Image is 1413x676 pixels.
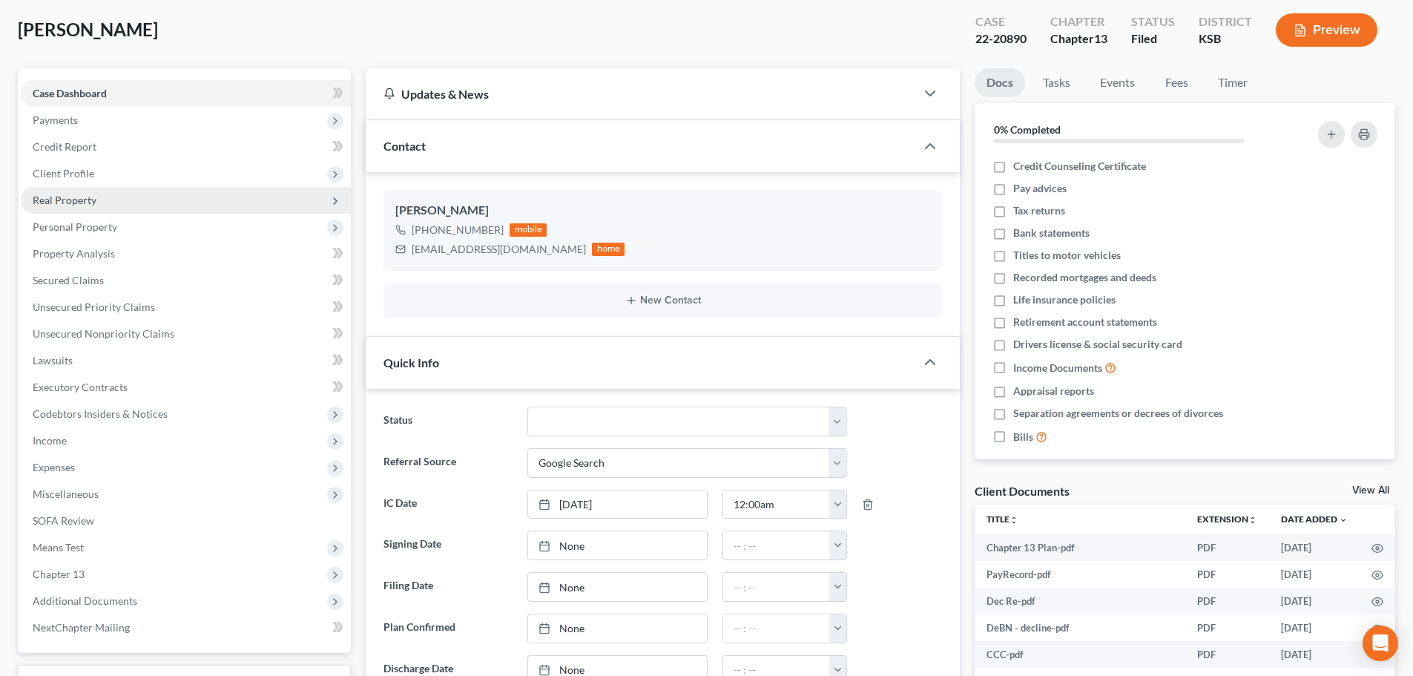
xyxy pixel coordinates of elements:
a: View All [1352,485,1389,496]
a: Property Analysis [21,240,351,267]
a: Lawsuits [21,347,351,374]
span: Retirement account statements [1013,315,1157,329]
a: Events [1088,68,1147,97]
span: Quick Info [383,355,439,370]
a: Docs [975,68,1025,97]
span: [PERSON_NAME] [18,19,158,40]
td: [DATE] [1269,534,1360,561]
span: Titles to motor vehicles [1013,248,1121,263]
span: Personal Property [33,220,117,233]
input: -- : -- [723,573,830,601]
span: Client Profile [33,167,94,180]
span: Recorded mortgages and deeds [1013,270,1156,285]
a: [DATE] [528,490,707,519]
td: PDF [1185,534,1269,561]
span: Life insurance policies [1013,292,1116,307]
span: Executory Contracts [33,381,128,393]
div: [PHONE_NUMBER] [412,223,504,237]
span: Case Dashboard [33,87,107,99]
span: Bills [1013,430,1033,444]
div: Filed [1131,30,1175,47]
a: None [528,573,707,601]
a: NextChapter Mailing [21,614,351,641]
span: Contact [383,139,426,153]
div: District [1199,13,1252,30]
a: Fees [1153,68,1200,97]
span: Bank statements [1013,226,1090,240]
span: Lawsuits [33,354,73,367]
td: [DATE] [1269,641,1360,668]
span: Secured Claims [33,274,104,286]
div: mobile [510,223,547,237]
label: IC Date [376,490,519,519]
label: Signing Date [376,531,519,560]
span: Expenses [33,461,75,473]
span: Payments [33,114,78,126]
a: SOFA Review [21,508,351,534]
span: Property Analysis [33,247,115,260]
a: Case Dashboard [21,80,351,107]
td: PDF [1185,561,1269,588]
i: expand_more [1339,516,1348,525]
td: Chapter 13 Plan-pdf [975,534,1185,561]
td: Dec Re-pdf [975,588,1185,614]
a: Tasks [1031,68,1082,97]
i: unfold_more [1009,516,1018,525]
span: Unsecured Nonpriority Claims [33,327,174,340]
div: 22-20890 [975,30,1027,47]
td: PDF [1185,641,1269,668]
span: Means Test [33,541,84,554]
button: New Contact [395,295,930,306]
a: None [528,614,707,643]
span: Unsecured Priority Claims [33,301,155,313]
button: Preview [1276,13,1377,47]
span: Miscellaneous [33,488,99,500]
a: Date Added expand_more [1281,513,1348,525]
input: -- : -- [723,614,830,643]
label: Referral Source [376,448,519,478]
td: DeBN - decline-pdf [975,614,1185,641]
a: Credit Report [21,134,351,160]
label: Plan Confirmed [376,614,519,643]
a: Titleunfold_more [987,513,1018,525]
input: -- : -- [723,531,830,559]
span: Income Documents [1013,361,1102,375]
div: [PERSON_NAME] [395,202,930,220]
span: Appraisal reports [1013,384,1094,398]
span: SOFA Review [33,514,94,527]
span: Separation agreements or decrees of divorces [1013,406,1223,421]
div: Client Documents [975,483,1070,499]
td: PDF [1185,588,1269,614]
div: Updates & News [383,86,897,102]
label: Filing Date [376,572,519,602]
span: NextChapter Mailing [33,621,130,634]
a: Unsecured Nonpriority Claims [21,321,351,347]
a: Secured Claims [21,267,351,294]
strong: 0% Completed [994,123,1061,136]
a: Executory Contracts [21,374,351,401]
a: Extensionunfold_more [1197,513,1257,525]
span: Additional Documents [33,594,137,607]
td: PDF [1185,614,1269,641]
td: CCC-pdf [975,641,1185,668]
a: None [528,531,707,559]
i: unfold_more [1248,516,1257,525]
input: -- : -- [723,490,830,519]
div: Open Intercom Messenger [1363,626,1398,661]
span: Credit Report [33,140,96,153]
span: Real Property [33,194,96,206]
span: Codebtors Insiders & Notices [33,407,168,420]
span: Credit Counseling Certificate [1013,159,1146,174]
span: Income [33,434,67,447]
td: [DATE] [1269,561,1360,588]
span: Pay advices [1013,181,1067,196]
td: PayRecord-pdf [975,561,1185,588]
div: Chapter [1050,13,1107,30]
label: Status [376,407,519,436]
span: Tax returns [1013,203,1065,218]
a: Timer [1206,68,1259,97]
div: [EMAIL_ADDRESS][DOMAIN_NAME] [412,242,586,257]
span: Drivers license & social security card [1013,337,1182,352]
div: Status [1131,13,1175,30]
td: [DATE] [1269,588,1360,614]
